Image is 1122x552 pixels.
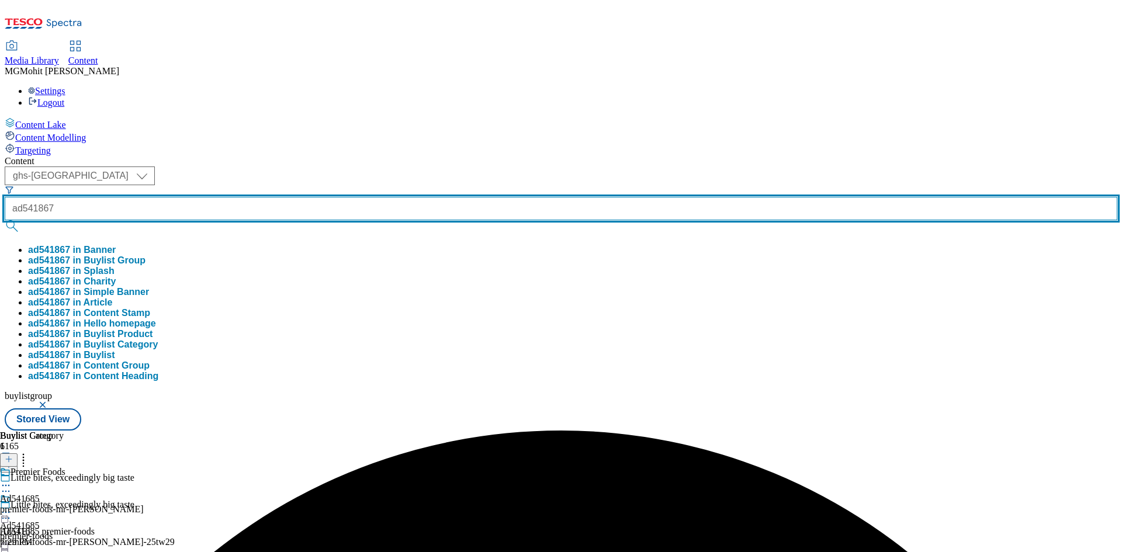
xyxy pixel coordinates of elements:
div: ad541867 in [28,308,150,318]
span: Hello homepage [84,318,156,328]
a: Media Library [5,41,59,66]
button: ad541867 in Simple Banner [28,287,149,297]
span: Content [68,55,98,65]
span: Mohit [PERSON_NAME] [20,66,119,76]
button: ad541867 in Charity [28,276,116,287]
a: Settings [28,86,65,96]
button: ad541867 in Article [28,297,112,308]
button: ad541867 in Buylist [28,350,115,360]
button: Stored View [5,408,81,431]
button: ad541867 in Buylist Category [28,339,158,350]
button: ad541867 in Content Group [28,360,150,371]
span: buylistgroup [5,391,52,401]
span: Content Modelling [15,133,86,143]
button: ad541867 in Splash [28,266,115,276]
button: ad541867 in Content Stamp [28,308,150,318]
span: Content Lake [15,120,66,130]
input: Search [5,197,1117,220]
span: Buylist Group [84,255,146,265]
a: Content Modelling [5,130,1117,143]
div: Content [5,156,1117,166]
a: Content Lake [5,117,1117,130]
div: ad541867 in [28,318,156,329]
div: ad541867 in [28,255,146,266]
div: Premier Foods [11,467,65,477]
svg: Search Filters [5,185,14,195]
span: Targeting [15,145,51,155]
span: Content Stamp [84,308,150,318]
div: ad541867 in [28,350,115,360]
span: Media Library [5,55,59,65]
a: Logout [28,98,64,107]
span: Buylist [84,350,115,360]
button: ad541867 in Buylist Group [28,255,146,266]
a: Content [68,41,98,66]
button: ad541867 in Buylist Product [28,329,153,339]
button: ad541867 in Banner [28,245,116,255]
button: ad541867 in Hello homepage [28,318,156,329]
a: Targeting [5,143,1117,156]
span: MG [5,66,20,76]
button: ad541867 in Content Heading [28,371,158,381]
